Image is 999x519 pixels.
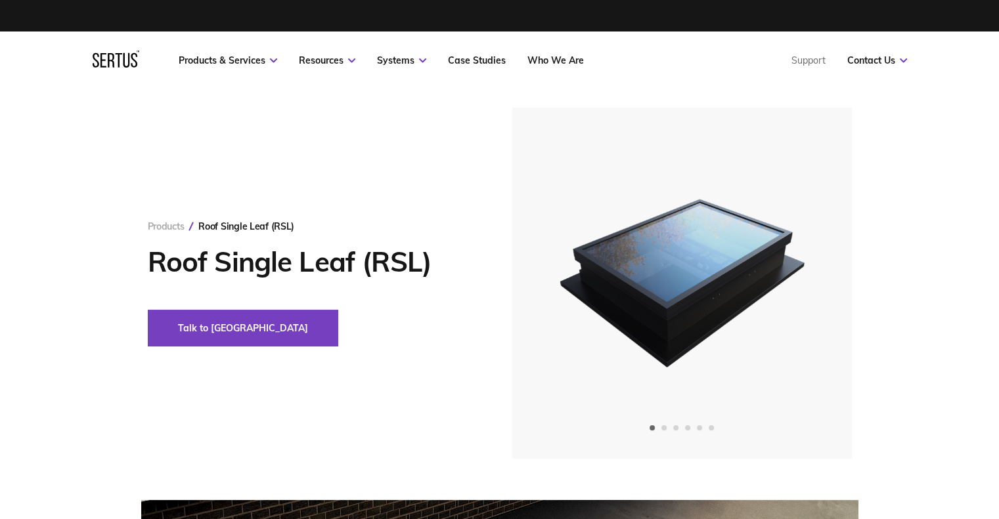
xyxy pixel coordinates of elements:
[299,54,355,66] a: Resources
[661,425,667,430] span: Go to slide 2
[527,54,584,66] a: Who We Are
[148,220,185,232] a: Products
[148,310,338,346] button: Talk to [GEOGRAPHIC_DATA]
[673,425,678,430] span: Go to slide 3
[763,367,999,519] iframe: Chat Widget
[448,54,506,66] a: Case Studies
[148,245,473,278] h1: Roof Single Leaf (RSL)
[377,54,426,66] a: Systems
[791,54,826,66] a: Support
[179,54,277,66] a: Products & Services
[685,425,690,430] span: Go to slide 4
[697,425,702,430] span: Go to slide 5
[847,54,907,66] a: Contact Us
[709,425,714,430] span: Go to slide 6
